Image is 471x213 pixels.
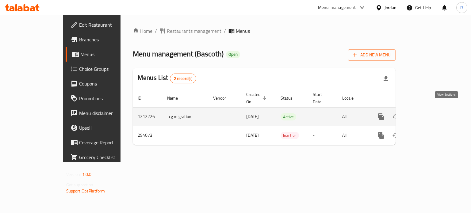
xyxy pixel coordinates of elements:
a: Menu disclaimer [66,106,142,120]
th: Actions [369,89,438,108]
span: Coverage Report [79,139,137,146]
td: -cg migration [162,107,208,126]
span: [DATE] [246,112,259,120]
span: Edit Restaurant [79,21,137,29]
span: Start Date [313,91,330,105]
a: Coupons [66,76,142,91]
td: All [337,107,369,126]
span: Grocery Checklist [79,154,137,161]
button: Change Status [389,109,403,124]
span: Open [226,52,240,57]
a: Restaurants management [159,27,221,35]
a: Menus [66,47,142,62]
span: ID [138,94,149,102]
td: - [308,126,337,145]
div: Open [226,51,240,58]
span: Inactive [281,132,299,139]
span: Menus [236,27,250,35]
span: Active [281,113,296,120]
span: R [460,4,463,11]
div: Menu-management [318,4,356,11]
a: Coverage Report [66,135,142,150]
div: Total records count [170,74,197,83]
div: Jordan [385,4,396,11]
a: Grocery Checklist [66,150,142,165]
span: [DATE] [246,131,259,139]
button: Change Status [389,128,403,143]
span: 2 record(s) [170,76,196,82]
span: Menu disclaimer [79,109,137,117]
span: Menu management ( Bascoth ) [133,47,224,61]
span: Promotions [79,95,137,102]
a: Support.OpsPlatform [66,187,105,195]
li: / [155,27,157,35]
button: Add New Menu [348,49,396,61]
span: 1.0.0 [82,170,92,178]
a: Upsell [66,120,142,135]
span: Get support on: [66,181,94,189]
a: Edit Restaurant [66,17,142,32]
button: more [374,128,389,143]
span: Restaurants management [167,27,221,35]
a: Promotions [66,91,142,106]
span: Coupons [79,80,137,87]
td: - [308,107,337,126]
li: / [224,27,226,35]
td: 1212226 [133,107,162,126]
span: Branches [79,36,137,43]
table: enhanced table [133,89,438,145]
nav: breadcrumb [133,27,396,35]
span: Created On [246,91,268,105]
td: All [337,126,369,145]
span: Vendor [213,94,234,102]
span: Locale [342,94,362,102]
a: Home [133,27,152,35]
span: Name [167,94,186,102]
span: Upsell [79,124,137,131]
h2: Menus List [138,73,196,83]
a: Branches [66,32,142,47]
span: Add New Menu [353,51,391,59]
span: Status [281,94,301,102]
td: 294073 [133,126,162,145]
span: Choice Groups [79,65,137,73]
div: Export file [378,71,393,86]
button: more [374,109,389,124]
div: Active [281,113,296,120]
span: Menus [80,51,137,58]
a: Choice Groups [66,62,142,76]
span: Version: [66,170,81,178]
